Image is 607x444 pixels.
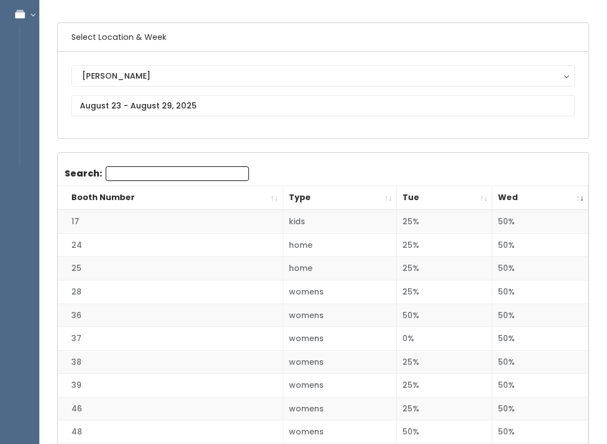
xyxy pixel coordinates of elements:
[492,303,588,327] td: 50%
[283,280,397,304] td: womens
[492,397,588,420] td: 50%
[71,95,575,116] input: August 23 - August 29, 2025
[492,327,588,351] td: 50%
[397,257,492,280] td: 25%
[58,186,283,210] th: Booth Number: activate to sort column ascending
[397,186,492,210] th: Tue: activate to sort column ascending
[492,280,588,304] td: 50%
[106,166,249,181] input: Search:
[492,257,588,280] td: 50%
[71,65,575,87] button: [PERSON_NAME]
[58,280,283,304] td: 28
[58,374,283,397] td: 39
[283,257,397,280] td: home
[492,420,588,444] td: 50%
[58,327,283,351] td: 37
[397,397,492,420] td: 25%
[58,397,283,420] td: 46
[492,233,588,257] td: 50%
[397,350,492,374] td: 25%
[397,327,492,351] td: 0%
[397,280,492,304] td: 25%
[492,350,588,374] td: 50%
[65,166,249,181] label: Search:
[58,210,283,233] td: 17
[58,233,283,257] td: 24
[283,233,397,257] td: home
[283,303,397,327] td: womens
[397,210,492,233] td: 25%
[58,303,283,327] td: 36
[283,327,397,351] td: womens
[58,23,588,52] h6: Select Location & Week
[283,374,397,397] td: womens
[58,420,283,444] td: 48
[492,210,588,233] td: 50%
[58,257,283,280] td: 25
[397,233,492,257] td: 25%
[283,186,397,210] th: Type: activate to sort column ascending
[283,397,397,420] td: womens
[397,374,492,397] td: 25%
[492,186,588,210] th: Wed: activate to sort column ascending
[397,303,492,327] td: 50%
[397,420,492,444] td: 50%
[82,70,564,82] div: [PERSON_NAME]
[492,374,588,397] td: 50%
[283,350,397,374] td: womens
[283,210,397,233] td: kids
[283,420,397,444] td: womens
[58,350,283,374] td: 38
